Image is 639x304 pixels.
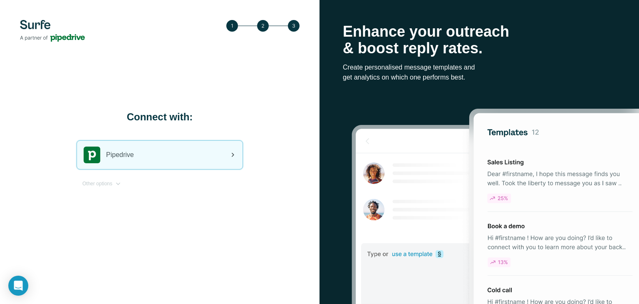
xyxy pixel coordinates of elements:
span: Other options [82,180,112,187]
p: Create personalised message templates and [343,62,616,72]
img: Surfe's logo [20,20,85,42]
img: Step 3 [226,20,300,32]
span: Pipedrive [106,150,134,160]
p: & boost reply rates. [343,40,616,57]
h1: Connect with: [77,110,243,124]
img: Surfe Stock Photo - Selling good vibes [352,109,639,304]
div: Open Intercom Messenger [8,276,28,296]
img: pipedrive's logo [84,147,100,163]
p: get analytics on which one performs best. [343,72,616,82]
p: Enhance your outreach [343,23,616,40]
